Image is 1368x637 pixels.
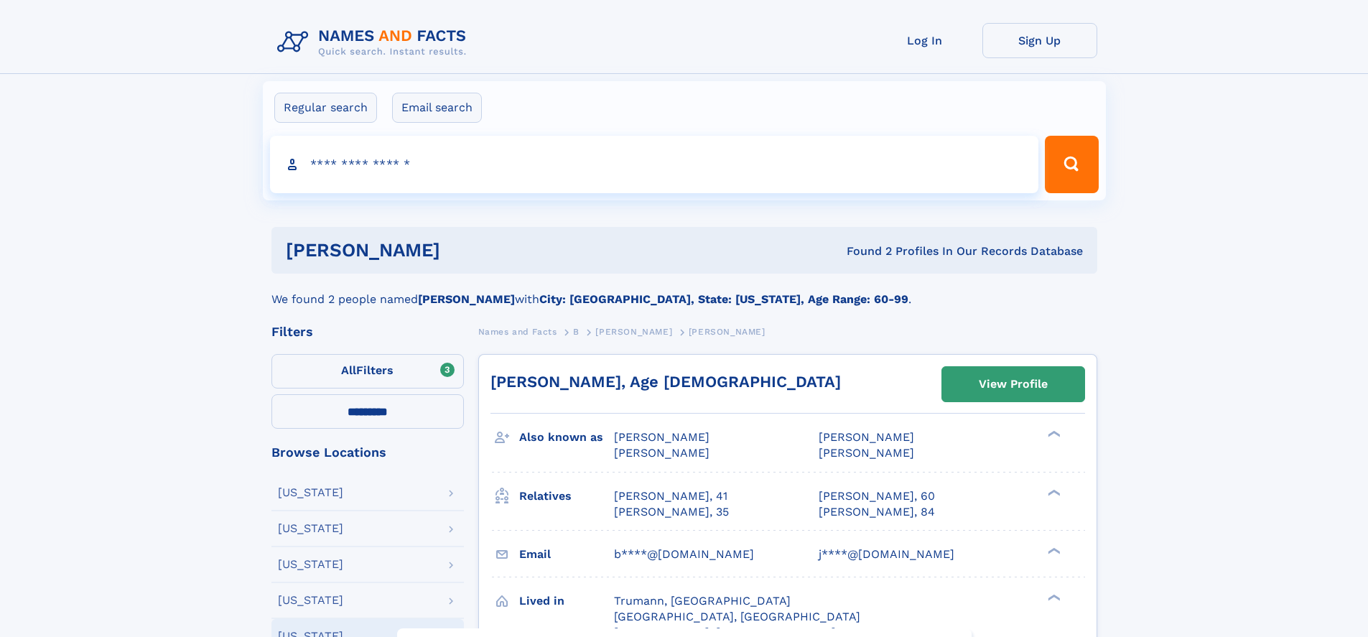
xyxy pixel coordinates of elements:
[595,322,672,340] a: [PERSON_NAME]
[286,241,643,259] h1: [PERSON_NAME]
[278,487,343,498] div: [US_STATE]
[490,373,841,391] a: [PERSON_NAME], Age [DEMOGRAPHIC_DATA]
[270,136,1039,193] input: search input
[271,23,478,62] img: Logo Names and Facts
[539,292,908,306] b: City: [GEOGRAPHIC_DATA], State: [US_STATE], Age Range: 60-99
[271,325,464,338] div: Filters
[278,523,343,534] div: [US_STATE]
[819,446,914,460] span: [PERSON_NAME]
[1044,488,1061,497] div: ❯
[595,327,672,337] span: [PERSON_NAME]
[271,354,464,389] label: Filters
[278,559,343,570] div: [US_STATE]
[271,274,1097,308] div: We found 2 people named with .
[1044,546,1061,555] div: ❯
[942,367,1084,401] a: View Profile
[1044,592,1061,602] div: ❯
[643,243,1083,259] div: Found 2 Profiles In Our Records Database
[982,23,1097,58] a: Sign Up
[1044,429,1061,439] div: ❯
[614,504,729,520] a: [PERSON_NAME], 35
[614,488,727,504] a: [PERSON_NAME], 41
[867,23,982,58] a: Log In
[519,589,614,613] h3: Lived in
[573,327,580,337] span: B
[614,446,709,460] span: [PERSON_NAME]
[819,488,935,504] a: [PERSON_NAME], 60
[418,292,515,306] b: [PERSON_NAME]
[614,594,791,608] span: Trumann, [GEOGRAPHIC_DATA]
[519,425,614,450] h3: Also known as
[819,430,914,444] span: [PERSON_NAME]
[979,368,1048,401] div: View Profile
[274,93,377,123] label: Regular search
[392,93,482,123] label: Email search
[689,327,766,337] span: [PERSON_NAME]
[478,322,557,340] a: Names and Facts
[278,595,343,606] div: [US_STATE]
[1045,136,1098,193] button: Search Button
[341,363,356,377] span: All
[819,504,935,520] a: [PERSON_NAME], 84
[573,322,580,340] a: B
[614,610,860,623] span: [GEOGRAPHIC_DATA], [GEOGRAPHIC_DATA]
[614,430,709,444] span: [PERSON_NAME]
[519,542,614,567] h3: Email
[271,446,464,459] div: Browse Locations
[519,484,614,508] h3: Relatives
